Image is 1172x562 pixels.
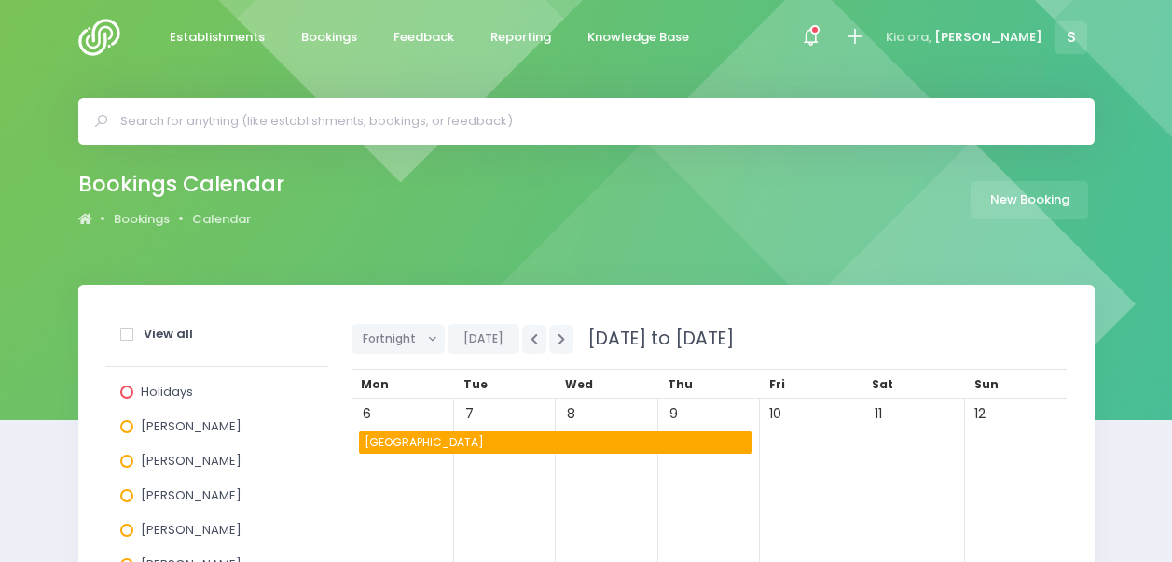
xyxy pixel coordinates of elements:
a: Bookings [286,20,373,56]
span: 6 [354,401,379,427]
span: 7 [457,401,482,427]
span: Fortnight [363,325,421,353]
span: Kia ora, [886,28,931,47]
strong: View all [144,325,193,343]
span: Fri [769,376,785,392]
span: 10 [763,401,788,427]
span: Establishments [170,28,265,47]
a: New Booking [971,181,1088,219]
span: Wed [565,376,593,392]
span: Holidays [141,383,193,400]
span: Bookings [301,28,357,47]
span: [PERSON_NAME] [141,417,241,435]
span: Apanui School [362,431,753,454]
h2: Bookings Calendar [78,172,284,197]
span: [PERSON_NAME] [141,521,241,539]
input: Search for anything (like establishments, bookings, or feedback) [120,107,1069,135]
button: Fortnight [352,324,446,354]
button: [DATE] [448,324,519,354]
span: 8 [558,401,584,427]
span: [PERSON_NAME] [934,28,1042,47]
a: Reporting [476,20,567,56]
span: 9 [661,401,686,427]
a: Knowledge Base [572,20,705,56]
span: Reporting [490,28,551,47]
span: Knowledge Base [587,28,689,47]
span: Sun [974,376,999,392]
span: [DATE] to [DATE] [576,326,734,351]
span: Tue [463,376,488,392]
span: Thu [668,376,693,392]
img: Logo [78,19,131,56]
span: 11 [865,401,890,427]
span: [PERSON_NAME] [141,486,241,504]
a: Establishments [155,20,281,56]
span: [PERSON_NAME] [141,452,241,470]
a: Bookings [114,210,170,229]
a: Calendar [192,210,251,229]
span: 12 [968,401,993,427]
span: Feedback [393,28,454,47]
span: Mon [361,376,389,392]
span: S [1055,21,1087,54]
span: Sat [872,376,893,392]
a: Feedback [379,20,470,56]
